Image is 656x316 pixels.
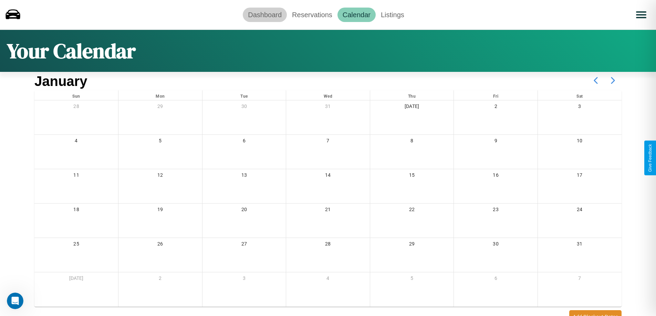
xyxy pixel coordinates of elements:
[34,169,118,183] div: 11
[538,100,622,115] div: 3
[118,272,202,286] div: 2
[286,272,370,286] div: 4
[538,135,622,149] div: 10
[286,238,370,252] div: 28
[538,272,622,286] div: 7
[7,37,136,65] h1: Your Calendar
[34,135,118,149] div: 4
[454,90,538,100] div: Fri
[538,169,622,183] div: 17
[286,100,370,115] div: 31
[202,272,286,286] div: 3
[118,135,202,149] div: 5
[118,238,202,252] div: 26
[538,238,622,252] div: 31
[454,272,538,286] div: 6
[118,169,202,183] div: 12
[370,204,454,218] div: 22
[454,204,538,218] div: 23
[118,204,202,218] div: 19
[454,169,538,183] div: 16
[243,8,287,22] a: Dashboard
[370,100,454,115] div: [DATE]
[118,90,202,100] div: Mon
[648,144,653,172] div: Give Feedback
[286,169,370,183] div: 14
[202,90,286,100] div: Tue
[34,272,118,286] div: [DATE]
[370,135,454,149] div: 8
[7,293,23,309] iframe: Intercom live chat
[370,90,454,100] div: Thu
[34,100,118,115] div: 28
[202,135,286,149] div: 6
[286,135,370,149] div: 7
[632,5,651,24] button: Open menu
[34,238,118,252] div: 25
[454,100,538,115] div: 2
[34,90,118,100] div: Sun
[370,169,454,183] div: 15
[538,204,622,218] div: 24
[286,204,370,218] div: 21
[337,8,376,22] a: Calendar
[34,74,87,89] h2: January
[202,238,286,252] div: 27
[287,8,337,22] a: Reservations
[376,8,409,22] a: Listings
[202,169,286,183] div: 13
[286,90,370,100] div: Wed
[370,272,454,286] div: 5
[454,238,538,252] div: 30
[118,100,202,115] div: 29
[454,135,538,149] div: 9
[34,204,118,218] div: 18
[370,238,454,252] div: 29
[202,100,286,115] div: 30
[202,204,286,218] div: 20
[538,90,622,100] div: Sat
